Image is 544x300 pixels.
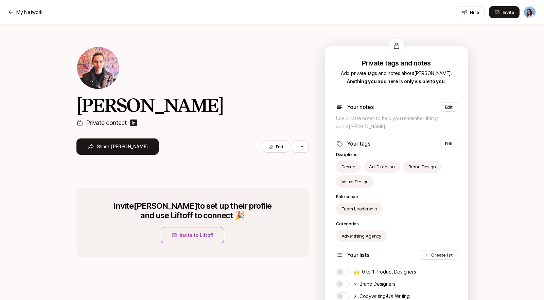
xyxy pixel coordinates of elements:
[16,8,43,16] p: My Network
[341,178,369,185] p: Visual Design
[347,78,446,84] span: Anything you add here is only visible to you.
[336,114,457,131] p: Use private notes to help you remember things about [PERSON_NAME] .
[456,6,485,18] button: Hire
[347,250,369,259] p: Your lists
[336,60,457,67] p: Private tags and notes
[263,140,289,153] button: Edit
[347,139,370,148] p: Your tags
[76,95,309,115] h2: [PERSON_NAME]
[354,268,416,276] p: 0 to 1 Product Designers
[441,139,457,148] button: Edit
[336,220,457,227] p: Categories
[336,151,457,158] p: Disciplines
[347,102,374,111] p: Your notes
[336,69,457,86] p: Add private tags and notes about [PERSON_NAME] .
[86,118,127,128] p: Private contact
[354,281,357,287] span: ⚡
[503,9,514,16] span: Invite
[441,102,457,112] button: Edit
[76,138,159,155] button: Share [PERSON_NAME]
[341,163,355,170] p: Design
[113,201,271,220] p: Invite [PERSON_NAME] to set up their profile and use Liftoff to connect 🎉
[524,6,536,18] button: Dan Tase
[354,280,396,288] p: Brand Designers
[354,293,357,299] span: ⚡
[420,250,457,260] button: Create list
[524,6,536,18] img: Dan Tase
[341,232,381,239] p: Advertising Agency
[341,205,377,212] p: Team Leadership
[408,163,436,170] p: Brand Design
[129,119,138,127] img: linkedin-logo
[336,280,350,288] button: ⚡ Brand Designers
[77,47,119,89] img: Katarina Batina
[354,269,359,275] span: 🙌
[336,268,350,276] button: 🙌 0 to 1 Product Designers
[336,193,457,200] p: Role scope
[470,9,479,16] span: Hire
[161,227,224,243] button: Invite to Liftoff
[489,6,520,18] button: Invite
[369,163,395,170] p: Art Direction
